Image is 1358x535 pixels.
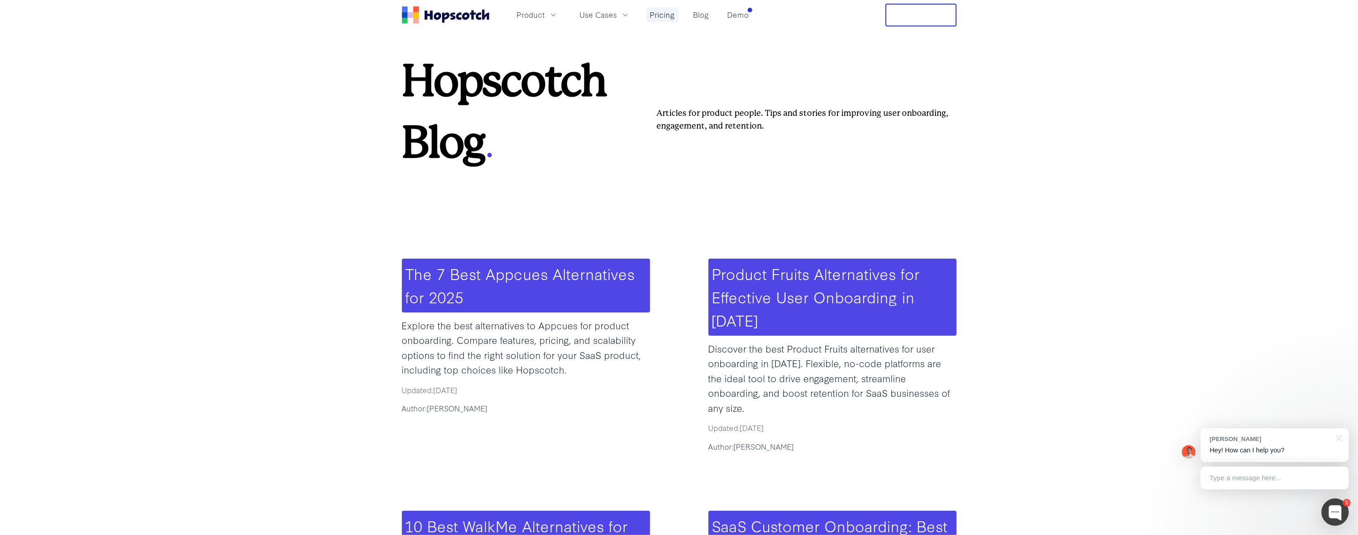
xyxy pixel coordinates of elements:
[724,7,753,22] a: Demo
[1201,467,1349,489] div: Type a message here...
[511,7,563,22] button: Product
[708,422,957,434] div: Updated:
[708,441,957,452] div: Author: [PERSON_NAME]
[517,9,545,21] span: Product
[574,7,635,22] button: Use Cases
[406,262,635,307] a: The 7 Best Appcues Alternatives for 2025
[402,384,650,396] div: Updated:
[402,59,642,171] h1: Hopscotch Blog
[402,318,650,377] p: Explore the best alternatives to Appcues for product onboarding. Compare features, pricing, and s...
[434,384,458,395] time: [DATE]
[708,341,957,416] p: Discover the best Product Fruits alternatives for user onboarding in [DATE]. Flexible, no-code pl...
[1210,435,1331,443] div: [PERSON_NAME]
[402,403,650,414] div: Author: [PERSON_NAME]
[1182,445,1196,459] img: Mark Spera
[740,422,764,433] time: [DATE]
[712,262,920,331] a: Product Fruits Alternatives for Effective User Onboarding in [DATE]
[885,4,957,26] button: Free Trial
[402,6,489,24] a: Home
[484,104,493,169] span: .
[690,7,713,22] a: Blog
[646,7,679,22] a: Pricing
[1210,446,1340,455] p: Hey! How can I help you?
[580,9,617,21] span: Use Cases
[1343,499,1351,507] div: 1
[642,107,957,132] h2: Articles for product people. Tips and stories for improving user onboarding, engagement, and rete...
